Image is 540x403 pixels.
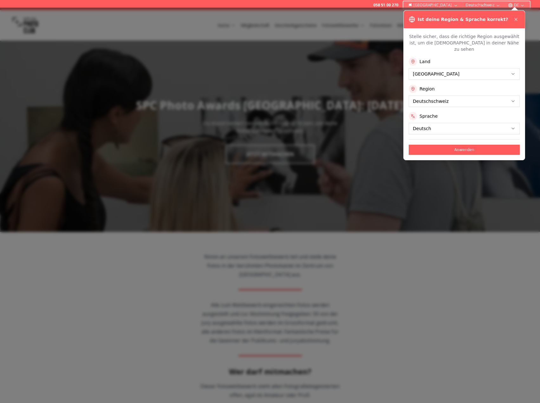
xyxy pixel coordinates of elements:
[409,145,520,155] button: Anwenden
[418,16,508,23] h3: Ist deine Region & Sprache korrekt?
[409,33,520,52] p: Stelle sicher, dass die richtige Region ausgewählt ist, um die [DEMOGRAPHIC_DATA] in deiner Nähe ...
[463,1,503,9] button: Deutschschweiz
[505,1,527,9] button: DE
[406,1,461,9] button: [GEOGRAPHIC_DATA]
[420,113,438,119] label: Sprache
[373,3,398,8] a: 058 51 00 270
[420,58,430,65] label: Land
[420,86,435,92] label: Region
